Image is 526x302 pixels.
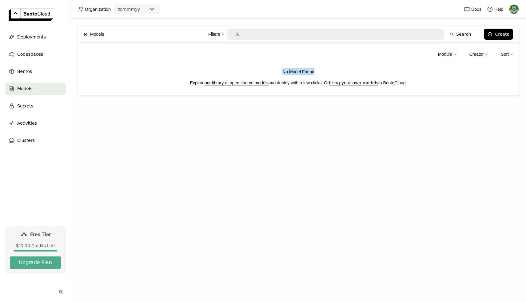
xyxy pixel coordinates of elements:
span: Models [17,85,32,92]
div: Filters [208,28,225,41]
a: Deployments [5,31,66,43]
span: Codespaces [17,50,43,58]
button: Create [484,29,513,40]
div: Sort [501,51,509,58]
a: Secrets [5,100,66,112]
span: Help [494,6,504,12]
div: Module [438,51,452,58]
div: tommmyy [118,6,140,12]
img: logo [9,9,53,21]
span: Deployments [17,33,46,41]
button: Search [446,29,475,40]
div: Filters [208,31,220,38]
a: Activities [5,117,66,129]
span: Bentos [17,68,32,75]
a: Free Tier$10.00 Credits LeftUpgrade Plan [5,226,66,274]
a: Bentos [5,65,66,78]
div: Module [438,48,457,61]
span: Organization [85,6,111,12]
p: Explore and deploy with a few clicks. Or to BentoCloud. [83,79,514,86]
span: Free Tier [30,231,51,237]
a: Clusters [5,134,66,147]
div: $10.00 Credits Left [10,243,61,248]
div: Help [487,6,504,12]
a: Codespaces [5,48,66,60]
p: No Model Found [83,68,514,75]
button: Upgrade Plan [10,256,61,269]
span: Activities [17,119,37,127]
a: bring your own models [329,80,378,85]
div: Create [495,32,509,37]
a: our library of open source models [205,80,269,85]
a: Docs [464,6,481,12]
a: Models [5,83,66,95]
span: Clusters [17,137,35,144]
span: Docs [471,6,481,12]
img: tom wasbageng [509,5,519,14]
div: Creator [469,48,489,61]
span: Models [90,31,104,38]
span: Secrets [17,102,33,110]
div: Creator [469,51,484,58]
div: Sort [501,48,514,61]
